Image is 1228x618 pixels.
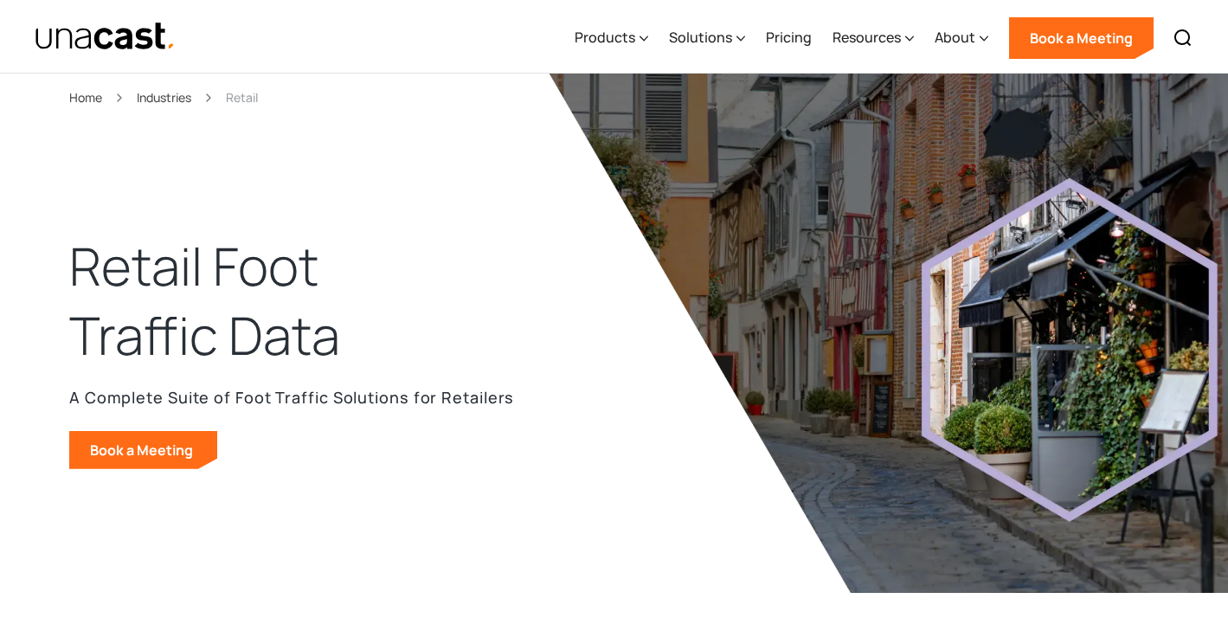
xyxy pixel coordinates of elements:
[137,87,191,107] a: Industries
[833,3,914,74] div: Resources
[35,22,176,52] img: Unacast text logo
[766,3,812,74] a: Pricing
[1173,28,1193,48] img: Search icon
[1009,17,1154,59] a: Book a Meeting
[669,3,745,74] div: Solutions
[69,87,102,107] a: Home
[575,27,635,48] div: Products
[833,27,901,48] div: Resources
[935,3,988,74] div: About
[69,431,217,469] a: Book a Meeting
[69,384,514,410] p: A Complete Suite of Foot Traffic Solutions for Retailers
[69,232,372,370] h1: Retail Foot Traffic Data
[226,87,258,107] div: Retail
[669,27,732,48] div: Solutions
[35,22,176,52] a: home
[935,27,975,48] div: About
[575,3,648,74] div: Products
